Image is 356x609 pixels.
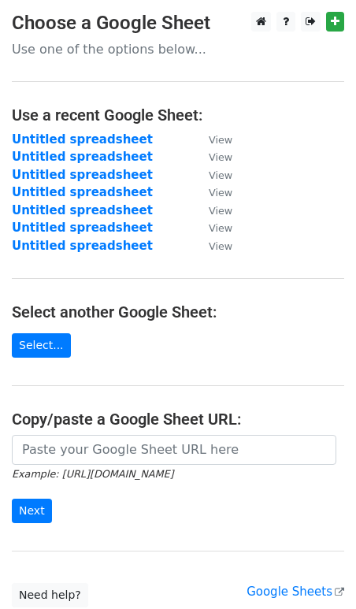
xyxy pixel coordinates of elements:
[12,499,52,523] input: Next
[277,533,356,609] iframe: Chat Widget
[12,410,344,429] h4: Copy/paste a Google Sheet URL:
[209,134,232,146] small: View
[12,106,344,124] h4: Use a recent Google Sheet:
[209,151,232,163] small: View
[209,222,232,234] small: View
[12,435,336,465] input: Paste your Google Sheet URL here
[209,187,232,199] small: View
[193,132,232,147] a: View
[193,203,232,217] a: View
[12,221,153,235] a: Untitled spreadsheet
[12,239,153,253] a: Untitled spreadsheet
[209,205,232,217] small: View
[12,185,153,199] a: Untitled spreadsheet
[12,168,153,182] a: Untitled spreadsheet
[209,240,232,252] small: View
[12,132,153,147] a: Untitled spreadsheet
[247,585,344,599] a: Google Sheets
[209,169,232,181] small: View
[193,239,232,253] a: View
[12,583,88,607] a: Need help?
[193,150,232,164] a: View
[12,303,344,321] h4: Select another Google Sheet:
[12,41,344,58] p: Use one of the options below...
[12,333,71,358] a: Select...
[12,150,153,164] a: Untitled spreadsheet
[193,221,232,235] a: View
[12,12,344,35] h3: Choose a Google Sheet
[12,468,173,480] small: Example: [URL][DOMAIN_NAME]
[193,185,232,199] a: View
[193,168,232,182] a: View
[12,203,153,217] a: Untitled spreadsheet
